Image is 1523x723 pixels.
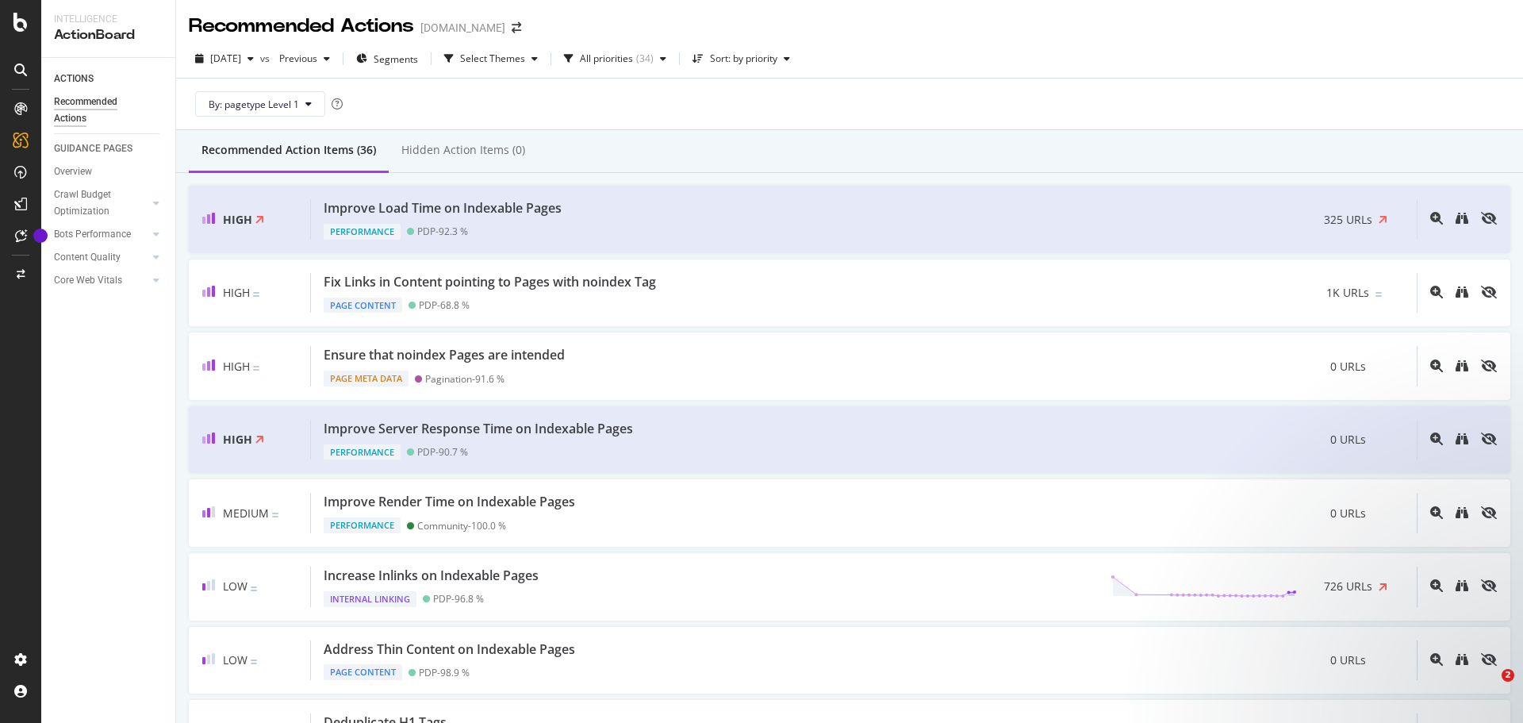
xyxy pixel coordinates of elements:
[425,373,504,385] div: Pagination - 91.6 %
[1330,359,1366,375] span: 0 URLs
[1481,212,1497,225] div: eye-slash
[54,13,163,26] div: Intelligence
[1456,287,1468,300] a: binoculars
[417,225,468,237] div: PDP - 92.3 %
[54,249,148,266] a: Content Quality
[54,94,164,127] a: Recommended Actions
[324,224,401,240] div: Performance
[54,187,137,220] div: Crawl Budget Optimization
[54,187,148,220] a: Crawl Budget Optimization
[209,98,299,111] span: By: pagetype Level 1
[189,46,260,71] button: [DATE]
[54,272,122,289] div: Core Web Vitals
[1456,506,1468,519] div: binoculars
[54,140,164,157] a: GUIDANCE PAGES
[512,22,521,33] div: arrow-right-arrow-left
[1430,506,1443,519] div: magnifying-glass-plus
[1481,360,1497,372] div: eye-slash
[636,54,654,63] div: ( 34 )
[710,54,777,63] div: Sort: by priority
[210,52,241,65] span: 2025 Aug. 10th
[417,446,468,458] div: PDP - 90.7 %
[223,652,247,667] span: Low
[1456,433,1468,447] a: binoculars
[223,359,250,374] span: High
[54,26,163,44] div: ActionBoard
[253,292,259,297] img: Equal
[324,444,401,460] div: Performance
[324,517,401,533] div: Performance
[253,366,259,371] img: Equal
[1481,286,1497,298] div: eye-slash
[1456,286,1468,298] div: binoculars
[401,142,525,158] div: Hidden Action Items (0)
[273,52,317,65] span: Previous
[54,226,131,243] div: Bots Performance
[324,664,402,680] div: Page Content
[324,199,562,217] div: Improve Load Time on Indexable Pages
[580,54,633,63] div: All priorities
[686,46,796,71] button: Sort: by priority
[54,272,148,289] a: Core Web Vitals
[1330,506,1366,521] span: 0 URLs
[272,513,278,517] img: Equal
[223,506,269,521] span: Medium
[54,71,94,87] div: ACTIONS
[223,579,247,594] span: Low
[1456,433,1468,445] div: binoculars
[324,567,539,585] div: Increase Inlinks on Indexable Pages
[54,71,164,87] a: ACTIONS
[324,591,416,607] div: Internal Linking
[420,20,505,36] div: [DOMAIN_NAME]
[54,140,132,157] div: GUIDANCE PAGES
[1481,506,1497,519] div: eye-slash
[223,212,252,227] span: High
[1456,360,1468,374] a: binoculars
[273,46,336,71] button: Previous
[558,46,673,71] button: All priorities(34)
[438,46,544,71] button: Select Themes
[1456,212,1468,225] div: binoculars
[417,520,506,532] div: Community - 100.0 %
[374,52,418,66] span: Segments
[1481,433,1497,445] div: eye-slash
[350,46,424,71] button: Segments
[223,285,250,300] span: High
[54,163,92,180] div: Overview
[33,229,48,243] div: Tooltip anchor
[1375,292,1382,297] img: Equal
[1456,360,1468,372] div: binoculars
[54,249,121,266] div: Content Quality
[1330,432,1366,448] span: 0 URLs
[1324,212,1372,228] span: 325 URLs
[189,13,414,40] div: Recommended Actions
[223,432,252,447] span: High
[251,660,257,664] img: Equal
[54,163,164,180] a: Overview
[324,420,633,438] div: Improve Server Response Time on Indexable Pages
[324,640,575,659] div: Address Thin Content on Indexable Pages
[1430,286,1443,298] div: magnifying-glass-plus
[1469,669,1507,707] iframe: Intercom live chat
[195,91,325,117] button: By: pagetype Level 1
[251,586,257,591] img: Equal
[324,273,656,291] div: Fix Links in Content pointing to Pages with noindex Tag
[1456,507,1468,521] a: binoculars
[1502,669,1514,682] span: 2
[1430,212,1443,225] div: magnifying-glass-plus
[324,493,575,511] div: Improve Render Time on Indexable Pages
[1456,213,1468,226] a: binoculars
[324,371,409,386] div: Page Meta Data
[1326,285,1369,301] span: 1K URLs
[433,593,484,605] div: PDP - 96.8 %
[460,54,525,63] div: Select Themes
[324,298,402,313] div: Page Content
[54,94,149,127] div: Recommended Actions
[260,52,273,65] span: vs
[1430,433,1443,445] div: magnifying-glass-plus
[419,299,470,311] div: PDP - 68.8 %
[419,667,470,679] div: PDP - 98.9 %
[324,346,565,364] div: Ensure that noindex Pages are intended
[1430,360,1443,372] div: magnifying-glass-plus
[54,226,148,243] a: Bots Performance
